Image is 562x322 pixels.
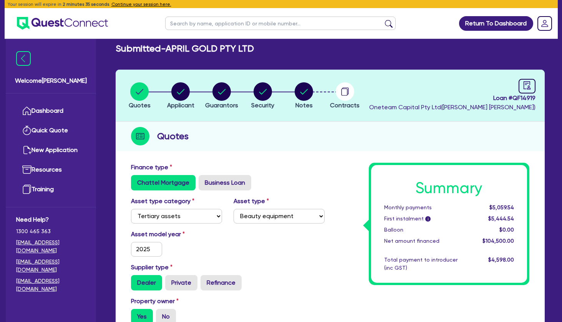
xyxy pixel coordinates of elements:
[378,215,473,223] div: First instalment
[369,103,535,111] span: Oneteam Capital Pty Ltd ( [PERSON_NAME] [PERSON_NAME] )
[482,238,514,244] span: $104,500.00
[523,81,531,90] span: audit
[116,43,254,54] h2: Submitted - APRIL GOLD PTY LTD
[16,101,86,121] a: Dashboard
[16,180,86,199] a: Training
[131,127,149,145] img: step-icon
[16,239,86,255] a: [EMAIL_ADDRESS][DOMAIN_NAME]
[251,102,274,109] span: Security
[16,227,86,235] span: 1300 465 363
[234,197,269,206] label: Asset type
[128,82,151,110] button: Quotes
[131,163,172,172] label: Finance type
[369,93,535,103] span: Loan # QF14919
[16,51,31,66] img: icon-menu-close
[378,204,473,212] div: Monthly payments
[22,165,31,174] img: resources
[199,175,251,190] label: Business Loan
[378,226,473,234] div: Balloon
[378,256,473,272] div: Total payment to introducer (inc GST)
[378,237,473,245] div: Net amount financed
[131,175,196,190] label: Chattel Mortgage
[15,76,87,85] span: Welcome [PERSON_NAME]
[165,275,197,290] label: Private
[459,16,533,31] a: Return To Dashboard
[330,102,360,109] span: Contracts
[131,197,194,206] label: Asset type category
[384,179,514,197] h1: Summary
[131,297,179,306] label: Property owner
[125,230,228,239] label: Asset model year
[205,82,239,110] button: Guarantors
[22,185,31,194] img: training
[167,82,195,110] button: Applicant
[251,82,275,110] button: Security
[165,17,396,30] input: Search by name, application ID or mobile number...
[16,121,86,140] a: Quick Quote
[22,145,31,155] img: new-application
[167,102,194,109] span: Applicant
[294,82,313,110] button: Notes
[205,102,238,109] span: Guarantors
[111,1,171,8] button: Continue your session here.
[63,2,109,7] span: 2 minutes 35 seconds
[16,258,86,274] a: [EMAIL_ADDRESS][DOMAIN_NAME]
[16,277,86,293] a: [EMAIL_ADDRESS][DOMAIN_NAME]
[16,160,86,180] a: Resources
[131,275,162,290] label: Dealer
[425,216,431,222] span: i
[499,227,514,233] span: $0.00
[201,275,242,290] label: Refinance
[17,17,108,30] img: quest-connect-logo-blue
[131,263,172,272] label: Supplier type
[16,140,86,160] a: New Application
[22,126,31,135] img: quick-quote
[489,204,514,210] span: $5,059.54
[16,215,86,224] span: Need Help?
[129,102,151,109] span: Quotes
[295,102,313,109] span: Notes
[488,257,514,263] span: $4,598.00
[535,13,555,33] a: Dropdown toggle
[157,129,189,143] h2: Quotes
[488,215,514,222] span: $5,444.54
[519,79,535,93] a: audit
[330,82,360,110] button: Contracts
